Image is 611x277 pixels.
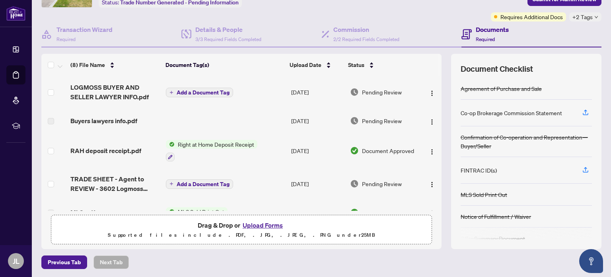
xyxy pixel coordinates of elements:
img: Logo [429,149,435,155]
span: Drag & Drop orUpload FormsSupported files include .PDF, .JPG, .JPEG, .PNG under25MB [51,215,432,245]
div: Confirmation of Co-operation and Representation—Buyer/Seller [461,133,592,150]
span: Document Approved [362,208,414,217]
th: (8) File Name [67,54,162,76]
img: logo [6,6,25,21]
img: Logo [429,90,435,96]
span: Buyers lawyers info.pdf [70,116,137,126]
span: Pending Review [362,88,402,96]
th: Document Tag(s) [162,54,286,76]
div: MLS Sold Print Out [461,190,507,199]
td: [DATE] [288,134,347,168]
span: Drag & Drop or [198,220,285,230]
span: Previous Tab [48,256,81,269]
button: Logo [426,144,438,157]
div: Notice of Fulfillment / Waiver [461,212,531,221]
span: Right at Home Deposit Receipt [175,140,257,149]
img: Logo [429,119,435,125]
h4: Transaction Wizard [56,25,113,34]
button: Logo [426,177,438,190]
th: Status [345,54,418,76]
button: Upload Forms [240,220,285,230]
td: [DATE] [288,76,347,108]
button: Logo [426,114,438,127]
span: TRADE SHEET - Agent to REVIEW - 3602 Logmoss Cres.pdf [70,174,160,193]
span: (8) File Name [70,61,105,69]
img: Logo [429,181,435,188]
button: Add a Document Tag [166,179,233,189]
img: Document Status [350,179,359,188]
span: plus [169,90,173,94]
p: Supported files include .PDF, .JPG, .JPEG, .PNG under 25 MB [56,230,427,240]
span: Upload Date [290,61,321,69]
span: Required [56,36,76,42]
img: Status Icon [166,140,175,149]
span: Pending Review [362,179,402,188]
td: [DATE] [288,168,347,200]
img: Status Icon [166,207,175,216]
button: Add a Document Tag [166,179,233,189]
th: Upload Date [286,54,345,76]
img: Document Status [350,116,359,125]
div: Agreement of Purchase and Sale [461,84,542,93]
span: JL [13,255,19,267]
button: Add a Document Tag [166,87,233,98]
img: Document Status [350,208,359,217]
span: Pending Review [362,116,402,125]
span: Add a Document Tag [177,90,230,95]
span: Document Checklist [461,63,533,75]
span: Requires Additional Docs [500,12,563,21]
span: down [594,15,598,19]
span: 2/2 Required Fields Completed [333,36,399,42]
button: Logo [426,86,438,98]
span: Status [348,61,364,69]
h4: Commission [333,25,399,34]
div: Co-op Brokerage Commission Statement [461,108,562,117]
span: plus [169,182,173,186]
td: [DATE] [288,200,347,225]
h4: Documents [476,25,509,34]
span: Add a Document Tag [177,181,230,187]
span: Document Approved [362,146,414,155]
img: Document Status [350,88,359,96]
span: RAH deposit receipt.pdf [70,146,141,155]
td: [DATE] [288,108,347,134]
span: 3/3 Required Fields Completed [195,36,261,42]
span: Required [476,36,495,42]
button: Previous Tab [41,255,87,269]
div: FINTRAC ID(s) [461,166,497,175]
button: Open asap [579,249,603,273]
button: Status IconRight at Home Deposit Receipt [166,140,257,161]
h4: Details & People [195,25,261,34]
button: Logo [426,206,438,219]
span: LOGMOSS BUYER AND SELLER LAWYER INFO.pdf [70,83,160,102]
button: Add a Document Tag [166,88,233,97]
span: +2 Tags [572,12,593,22]
button: Next Tab [93,255,129,269]
img: Logo [429,210,435,216]
button: Status IconMLS Sold Print Out [166,207,228,216]
span: MLS.pdf [70,208,95,217]
span: MLS Sold Print Out [175,207,228,216]
img: Document Status [350,146,359,155]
